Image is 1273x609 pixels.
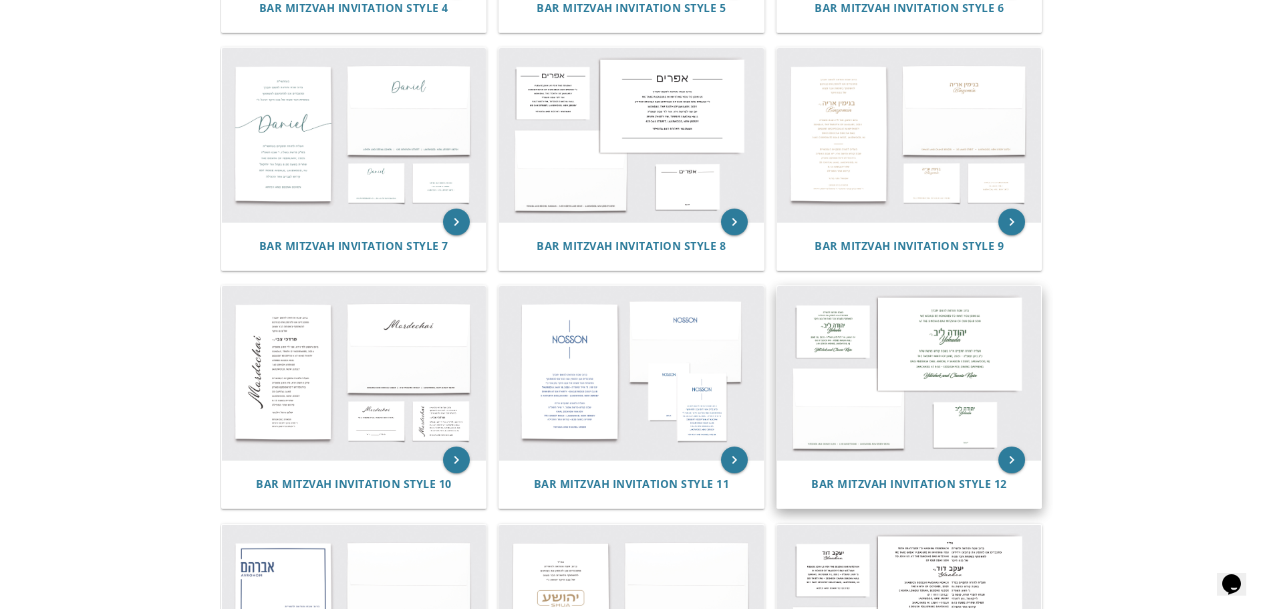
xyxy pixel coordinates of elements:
[721,209,748,235] a: keyboard_arrow_right
[815,1,1004,15] span: Bar Mitzvah Invitation Style 6
[499,286,764,460] img: Bar Mitzvah Invitation Style 11
[537,239,726,253] span: Bar Mitzvah Invitation Style 8
[537,1,726,15] span: Bar Mitzvah Invitation Style 5
[777,286,1042,460] img: Bar Mitzvah Invitation Style 12
[537,240,726,253] a: Bar Mitzvah Invitation Style 8
[534,477,730,491] span: Bar Mitzvah Invitation Style 11
[815,240,1004,253] a: Bar Mitzvah Invitation Style 9
[998,447,1025,473] a: keyboard_arrow_right
[1217,556,1260,596] iframe: chat widget
[259,2,448,15] a: Bar Mitzvah Invitation Style 4
[998,209,1025,235] a: keyboard_arrow_right
[259,1,448,15] span: Bar Mitzvah Invitation Style 4
[815,2,1004,15] a: Bar Mitzvah Invitation Style 6
[259,239,448,253] span: Bar Mitzvah Invitation Style 7
[534,478,730,491] a: Bar Mitzvah Invitation Style 11
[815,239,1004,253] span: Bar Mitzvah Invitation Style 9
[222,286,486,460] img: Bar Mitzvah Invitation Style 10
[259,240,448,253] a: Bar Mitzvah Invitation Style 7
[537,2,726,15] a: Bar Mitzvah Invitation Style 5
[777,48,1042,222] img: Bar Mitzvah Invitation Style 9
[499,48,764,222] img: Bar Mitzvah Invitation Style 8
[443,447,470,473] a: keyboard_arrow_right
[811,477,1007,491] span: Bar Mitzvah Invitation Style 12
[256,477,452,491] span: Bar Mitzvah Invitation Style 10
[811,478,1007,491] a: Bar Mitzvah Invitation Style 12
[222,48,486,222] img: Bar Mitzvah Invitation Style 7
[256,478,452,491] a: Bar Mitzvah Invitation Style 10
[721,447,748,473] a: keyboard_arrow_right
[443,209,470,235] a: keyboard_arrow_right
